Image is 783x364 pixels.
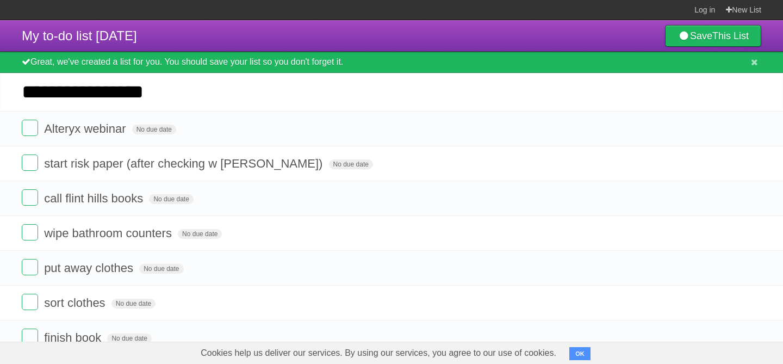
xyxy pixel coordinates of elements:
[712,30,749,41] b: This List
[569,347,591,360] button: OK
[44,261,136,275] span: put away clothes
[149,194,193,204] span: No due date
[22,120,38,136] label: Done
[44,192,146,205] span: call flint hills books
[665,25,761,47] a: SaveThis List
[44,157,325,170] span: start risk paper (after checking w [PERSON_NAME])
[107,334,151,343] span: No due date
[22,224,38,240] label: Done
[44,226,175,240] span: wipe bathroom counters
[44,122,128,135] span: Alteryx webinar
[132,125,176,134] span: No due date
[44,331,104,344] span: finish book
[22,259,38,275] label: Done
[178,229,222,239] span: No due date
[44,296,108,310] span: sort clothes
[22,189,38,206] label: Done
[22,155,38,171] label: Done
[190,342,567,364] span: Cookies help us deliver our services. By using our services, you agree to our use of cookies.
[22,28,137,43] span: My to-do list [DATE]
[329,159,373,169] span: No due date
[22,294,38,310] label: Done
[111,299,156,309] span: No due date
[22,329,38,345] label: Done
[139,264,183,274] span: No due date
